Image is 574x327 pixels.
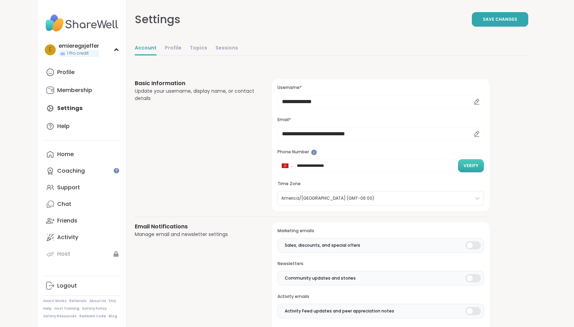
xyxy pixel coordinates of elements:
button: Save Changes [472,12,528,27]
button: Verify [458,159,484,172]
a: Referrals [69,299,87,303]
div: Profile [57,69,74,76]
a: Blog [109,314,117,319]
h3: Phone Number [277,149,484,155]
div: emieregxjeffer [59,42,99,50]
a: Activity [43,229,121,246]
a: Account [135,42,157,55]
a: Help [43,118,121,135]
a: Redeem Code [79,314,106,319]
div: Activity [57,234,78,241]
span: Save Changes [483,16,517,22]
iframe: Spotlight [311,149,317,155]
a: Chat [43,196,121,212]
h3: Basic Information [135,79,256,88]
a: Sessions [215,42,238,55]
h3: Email* [277,117,484,123]
h3: Marketing emails [277,228,484,234]
a: How It Works [43,299,67,303]
a: Safety Policy [82,306,107,311]
div: Help [57,122,70,130]
div: Update your username, display name, or contact details [135,88,256,102]
div: Logout [57,282,77,290]
div: Home [57,151,74,158]
span: Activity Feed updates and peer appreciation notes [285,308,394,314]
span: Sales, discounts, and special offers [285,242,360,248]
a: Friends [43,212,121,229]
div: Friends [57,217,77,225]
div: Settings [135,11,180,28]
a: Home [43,146,121,163]
a: Topics [190,42,207,55]
a: Support [43,179,121,196]
a: FAQ [109,299,116,303]
h3: Time Zone [277,181,484,187]
a: About Us [89,299,106,303]
a: Safety Resources [43,314,77,319]
h3: Newsletters [277,261,484,267]
span: Verify [463,163,478,169]
a: Profile [165,42,182,55]
div: Chat [57,200,71,208]
h3: Email Notifications [135,222,256,231]
img: ShareWell Nav Logo [43,11,121,35]
div: Manage email and newsletter settings [135,231,256,238]
div: Support [57,184,80,191]
span: 1 Pro credit [67,51,89,56]
div: Host [57,250,70,258]
a: Coaching [43,163,121,179]
a: Host [43,246,121,262]
div: Membership [57,87,92,94]
div: Coaching [57,167,85,175]
h3: Username* [277,85,484,91]
a: Membership [43,82,121,99]
a: Logout [43,278,121,294]
span: e [49,45,52,54]
span: Community updates and stories [285,275,356,281]
a: Help [43,306,52,311]
iframe: Spotlight [114,168,119,173]
a: Profile [43,64,121,81]
h3: Activity emails [277,294,484,300]
a: Host Training [54,306,79,311]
